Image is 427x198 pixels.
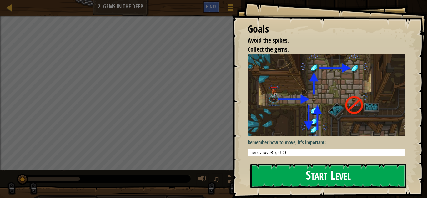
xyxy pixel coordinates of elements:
button: Show game menu [223,1,238,16]
li: Collect the gems. [240,45,404,54]
button: Toggle fullscreen [226,173,238,186]
div: Goals [248,22,405,36]
p: Remember how to move, it's important: [248,139,410,146]
button: ♫ [212,173,223,186]
button: Adjust volume [196,173,209,186]
span: Collect the gems. [248,45,289,53]
li: Avoid the spikes. [240,36,404,45]
span: Hints [206,3,216,9]
span: Avoid the spikes. [248,36,289,44]
span: ♫ [213,174,219,184]
button: Start Level [250,164,406,188]
img: Gems in the deep [248,54,410,135]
